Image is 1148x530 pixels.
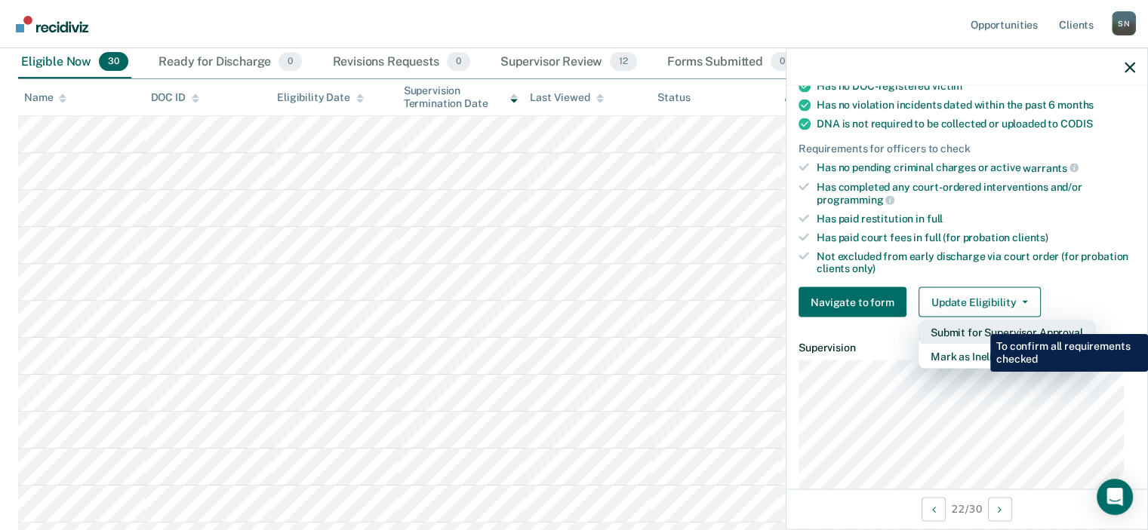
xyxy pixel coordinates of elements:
a: Navigate to form link [799,287,913,317]
div: Revisions Requests [329,46,472,79]
div: Has completed any court-ordered interventions and/or [817,180,1135,206]
span: 0 [279,52,302,72]
span: 0 [771,52,794,72]
div: Assigned to [784,91,855,104]
span: 12 [610,52,637,72]
button: Mark as Ineligible [919,345,1095,369]
button: Next Opportunity [988,497,1012,521]
div: S N [1112,11,1136,35]
span: victim [932,80,962,92]
div: 22 / 30 [786,489,1147,528]
div: Supervision Termination Date [404,84,519,110]
div: Requirements for officers to check [799,142,1135,155]
div: Last Viewed [530,91,603,104]
span: programming [817,194,894,206]
div: Has no DOC-registered [817,80,1135,93]
span: 30 [99,52,128,72]
div: Forms Submitted [664,46,797,79]
div: Status [657,91,690,104]
div: Ready for Discharge [155,46,305,79]
span: months [1057,99,1094,111]
div: Eligibility Date [277,91,364,104]
div: DNA is not required to be collected or uploaded to [817,118,1135,130]
span: full [927,212,943,224]
div: Open Intercom Messenger [1097,479,1133,515]
span: CODIS [1060,118,1092,130]
button: Update Eligibility [919,287,1041,317]
div: Has paid restitution in [817,212,1135,225]
span: clients) [1012,231,1048,243]
span: only) [852,262,876,274]
div: Has no violation incidents dated within the past 6 [817,99,1135,112]
div: Name [24,91,66,104]
img: Recidiviz [16,16,88,32]
div: Not excluded from early discharge via court order (for probation clients [817,250,1135,275]
div: DOC ID [151,91,199,104]
div: Supervisor Review [497,46,640,79]
button: Navigate to form [799,287,906,317]
button: Submit for Supervisor Approval [919,320,1095,345]
span: warrants [1023,161,1079,173]
span: 0 [447,52,470,72]
div: Eligible Now [18,46,131,79]
div: Has paid court fees in full (for probation [817,231,1135,244]
dt: Supervision [799,342,1135,354]
button: Profile dropdown button [1112,11,1136,35]
button: Previous Opportunity [922,497,946,521]
div: Has no pending criminal charges or active [817,161,1135,174]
